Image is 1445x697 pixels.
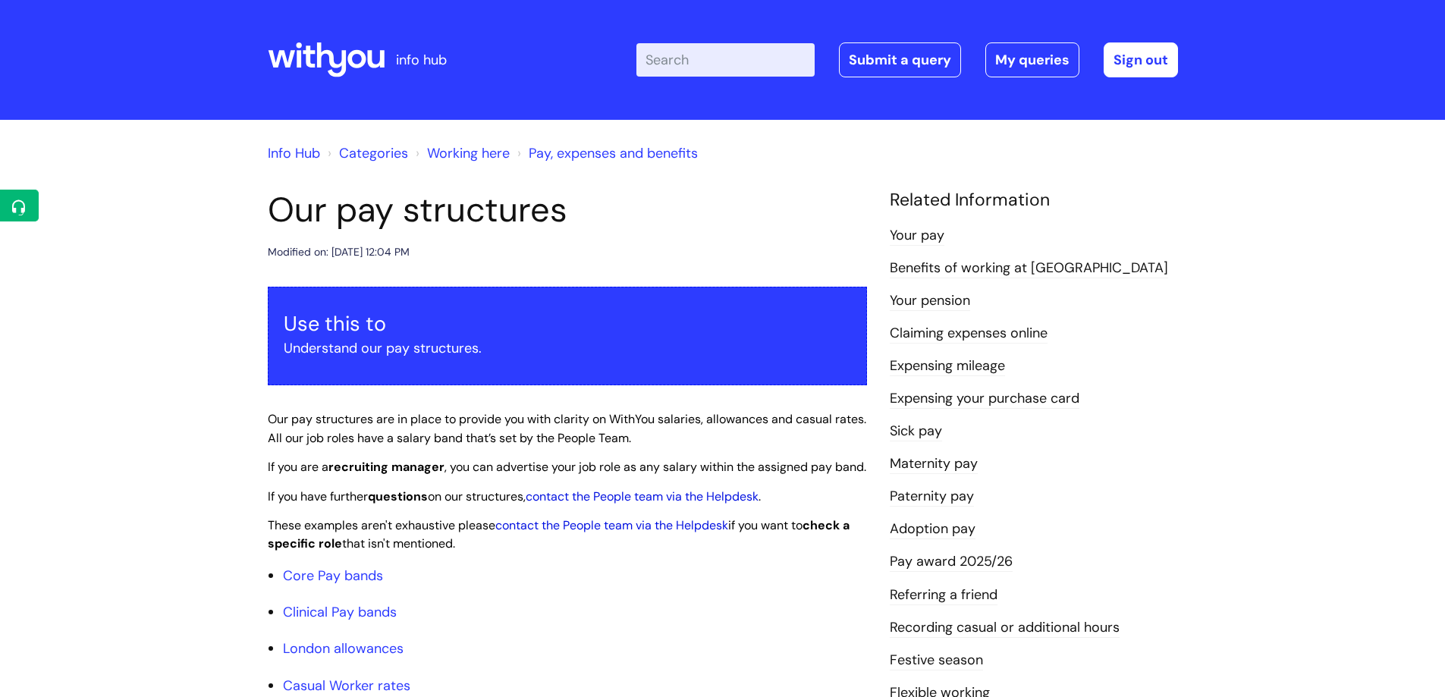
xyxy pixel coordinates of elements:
a: Referring a friend [890,586,997,605]
div: | - [636,42,1178,77]
p: Understand our pay structures. [284,336,851,360]
a: contact the People team via the Helpdesk [495,517,728,533]
a: Clinical Pay bands [283,603,397,621]
a: Expensing your purchase card [890,389,1079,409]
a: Pay award 2025/26 [890,552,1013,572]
a: London allowances [283,639,404,658]
p: info hub [396,48,447,72]
a: Your pay [890,226,944,246]
a: My queries [985,42,1079,77]
li: Working here [412,141,510,165]
span: Our pay structures are in place to provide you with clarity on WithYou salaries, allowances and c... [268,411,866,446]
li: Solution home [324,141,408,165]
a: Festive season [890,651,983,670]
a: Info Hub [268,144,320,162]
input: Search [636,43,815,77]
a: Pay, expenses and benefits [529,144,698,162]
span: These examples aren't exhaustive please if you want to that isn't mentioned. [268,517,850,552]
a: Recording casual or additional hours [890,618,1120,638]
li: Pay, expenses and benefits [514,141,698,165]
a: Paternity pay [890,487,974,507]
a: Sick pay [890,422,942,441]
span: If you have further on our structures, . [268,488,761,504]
h1: Our pay structures [268,190,867,231]
a: Expensing mileage [890,356,1005,376]
a: Maternity pay [890,454,978,474]
a: contact the People team via the Helpdesk [526,488,759,504]
a: Categories [339,144,408,162]
h3: Use this to [284,312,851,336]
a: Claiming expenses online [890,324,1048,344]
a: Adoption pay [890,520,975,539]
a: Core Pay bands [283,567,383,585]
a: Working here [427,144,510,162]
a: Sign out [1104,42,1178,77]
a: Benefits of working at [GEOGRAPHIC_DATA] [890,259,1168,278]
strong: questions [368,488,428,504]
span: If you are a , you can advertise your job role as any salary within the assigned pay band. [268,459,866,475]
div: Modified on: [DATE] 12:04 PM [268,243,410,262]
h4: Related Information [890,190,1178,211]
a: Casual Worker rates [283,677,410,695]
strong: recruiting manager [328,459,444,475]
a: Submit a query [839,42,961,77]
a: Your pension [890,291,970,311]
